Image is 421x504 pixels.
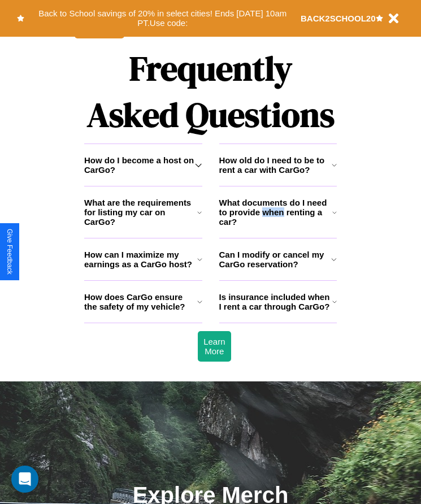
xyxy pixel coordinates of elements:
h3: How does CarGo ensure the safety of my vehicle? [84,292,197,311]
b: BACK2SCHOOL20 [301,14,376,23]
h3: Is insurance included when I rent a car through CarGo? [219,292,332,311]
button: Back to School savings of 20% in select cities! Ends [DATE] 10am PT.Use code: [24,6,301,31]
h3: How do I become a host on CarGo? [84,155,195,175]
h3: Can I modify or cancel my CarGo reservation? [219,250,332,269]
h3: What documents do I need to provide when renting a car? [219,198,333,227]
h3: What are the requirements for listing my car on CarGo? [84,198,197,227]
div: Open Intercom Messenger [11,466,38,493]
button: Learn More [198,331,231,362]
h3: How old do I need to be to rent a car with CarGo? [219,155,332,175]
h3: How can I maximize my earnings as a CarGo host? [84,250,197,269]
div: Give Feedback [6,229,14,275]
h1: Frequently Asked Questions [84,40,337,144]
